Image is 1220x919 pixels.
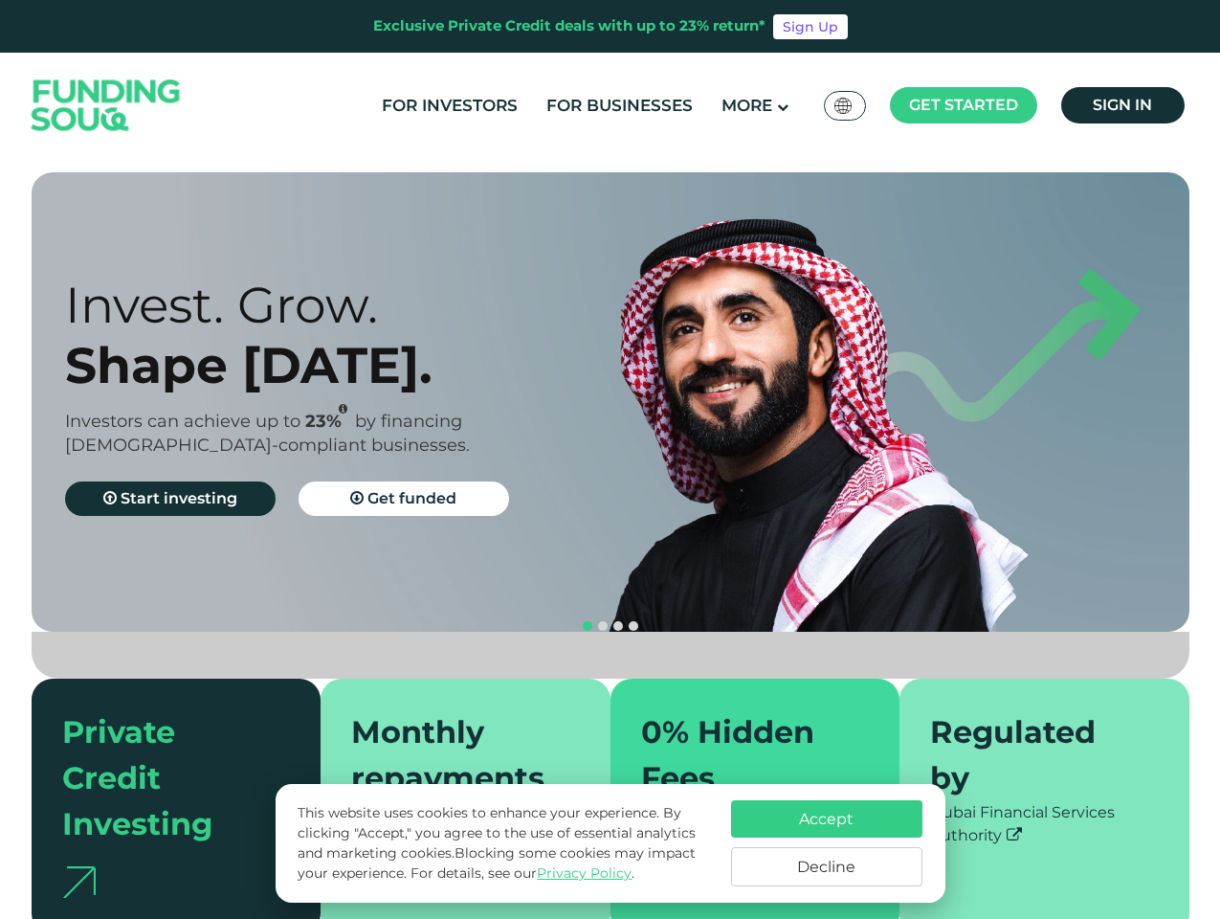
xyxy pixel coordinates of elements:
[65,411,300,432] span: Investors can achieve up to
[377,90,522,122] a: For Investors
[12,57,200,154] img: Logo
[65,275,644,335] div: Invest. Grow.
[930,801,1159,847] div: Dubai Financial Services Authority
[721,96,772,115] span: More
[731,847,922,886] button: Decline
[351,709,557,801] div: Monthly repayments
[121,489,237,507] span: Start investing
[298,844,696,882] span: Blocking some cookies may impact your experience.
[339,404,347,415] i: 23% IRR (expected) ~ 15% Net yield (expected)
[773,14,848,39] a: Sign Up
[930,709,1136,801] div: Regulated by
[62,709,268,847] div: Private Credit Investing
[909,96,1018,114] span: Get started
[610,618,626,634] button: navigation
[298,803,711,884] p: This website uses cookies to enhance your experience. By clicking "Accept," you agree to the use ...
[65,335,644,395] div: Shape [DATE].
[1093,96,1152,114] span: Sign in
[641,709,847,801] div: 0% Hidden Fees
[731,800,922,838] button: Accept
[65,411,470,456] span: by financing [DEMOGRAPHIC_DATA]-compliant businesses.
[367,489,456,507] span: Get funded
[537,864,632,882] a: Privacy Policy
[305,411,355,432] span: 23%
[1061,87,1185,123] a: Sign in
[299,482,509,516] a: Get funded
[410,864,634,882] span: For details, see our .
[542,90,698,122] a: For Businesses
[373,15,765,37] div: Exclusive Private Credit deals with up to 23% return*
[62,866,96,898] img: arrow
[595,618,610,634] button: navigation
[580,618,595,634] button: navigation
[626,618,641,634] button: navigation
[834,98,852,114] img: SA Flag
[65,482,276,516] a: Start investing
